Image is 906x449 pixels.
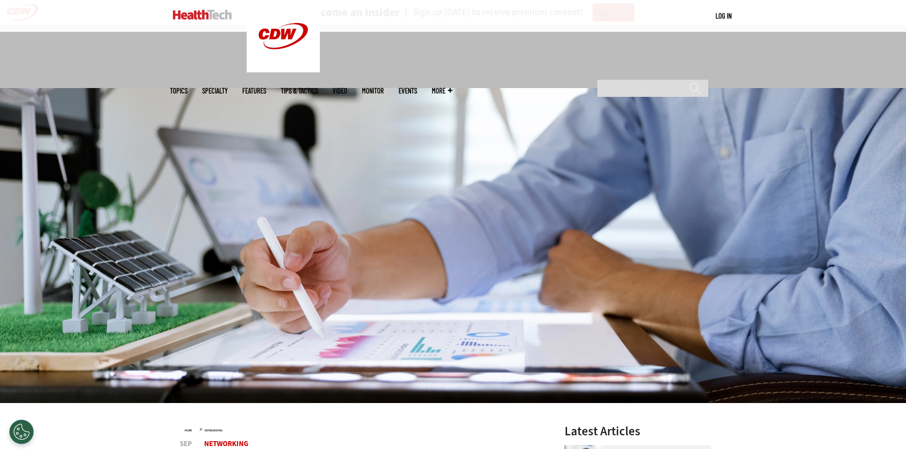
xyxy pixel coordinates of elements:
[185,425,539,433] div: »
[716,11,732,20] a: Log in
[716,11,732,21] div: User menu
[9,420,34,444] div: Cookies Settings
[9,420,34,444] button: Open Preferences
[204,439,249,449] a: Networking
[399,87,417,94] a: Events
[281,87,318,94] a: Tips & Tactics
[362,87,384,94] a: MonITor
[205,428,223,432] a: Networking
[565,425,711,437] h3: Latest Articles
[173,10,232,20] img: Home
[170,87,188,94] span: Topics
[432,87,452,94] span: More
[202,87,228,94] span: Specialty
[242,87,266,94] a: Features
[185,428,192,432] a: Home
[333,87,347,94] a: Video
[180,440,192,448] span: Sep
[247,65,320,75] a: CDW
